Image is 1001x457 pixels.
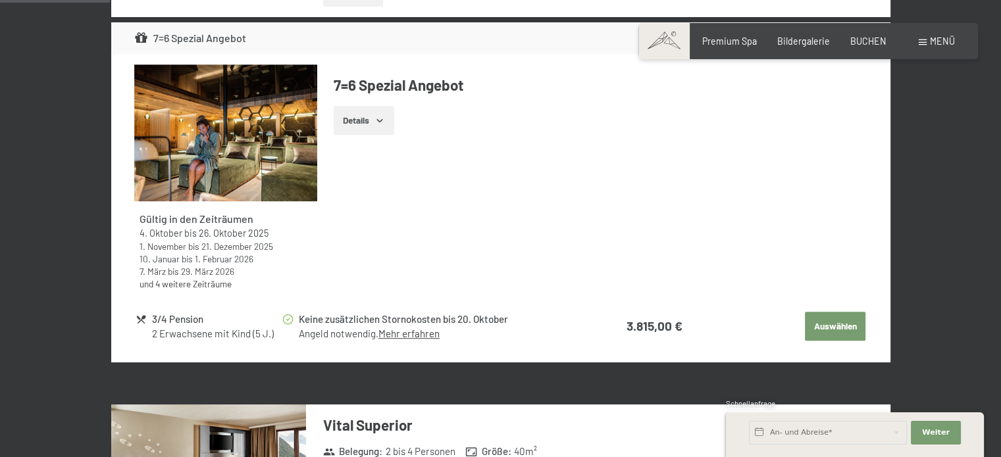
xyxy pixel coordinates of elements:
div: Angeld notwendig. [299,327,573,341]
h3: Vital Superior [323,415,715,435]
time: 01.11.2025 [140,241,186,252]
img: mss_renderimg.php [134,64,317,202]
div: 2 Erwachsene mit Kind (5 J.) [152,327,280,341]
strong: Gültig in den Zeiträumen [140,212,253,225]
span: Weiter [922,427,950,438]
div: 7=6 Spezial Angebot3.815,00 € [111,22,890,54]
span: Menü [930,36,955,47]
div: bis [140,240,312,253]
div: 3/4 Pension [152,312,280,327]
time: 07.03.2026 [140,266,166,277]
strong: 3.815,00 € [627,318,682,333]
a: und 4 weitere Zeiträume [140,278,232,289]
button: Weiter [911,421,961,445]
time: 26.10.2025 [199,228,269,239]
div: bis [140,253,312,265]
div: bis [140,227,312,240]
div: Keine zusätzlichen Stornokosten bis 20. Oktober [299,312,573,327]
time: 21.12.2025 [201,241,273,252]
a: Bildergalerie [777,36,830,47]
time: 04.10.2025 [140,228,182,239]
h4: 7=6 Spezial Angebot [334,75,867,95]
button: Auswählen [805,312,865,341]
a: Premium Spa [702,36,757,47]
div: 7=6 Spezial Angebot [134,30,246,46]
time: 29.03.2026 [181,266,234,277]
button: Details [334,106,394,135]
span: Schnellanfrage [726,399,775,408]
a: Mehr erfahren [378,327,440,339]
time: 01.02.2026 [195,253,253,264]
div: bis [140,265,312,277]
time: 10.01.2026 [140,253,180,264]
a: BUCHEN [850,36,886,47]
